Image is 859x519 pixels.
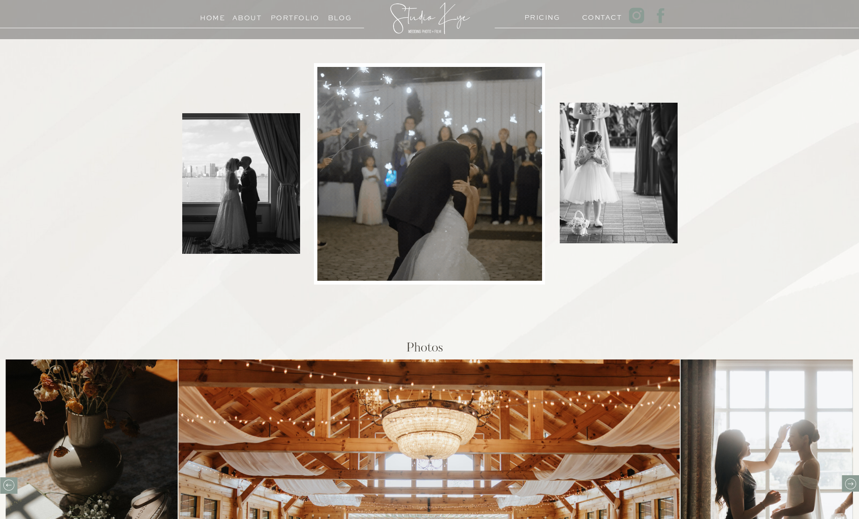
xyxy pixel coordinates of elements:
a: Home [197,12,229,20]
a: About [232,12,262,20]
a: Blog [321,12,359,20]
a: Contact [582,11,614,19]
a: Portfolio [271,12,309,20]
a: PRICING [524,11,557,19]
h2: Photos [305,342,545,358]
